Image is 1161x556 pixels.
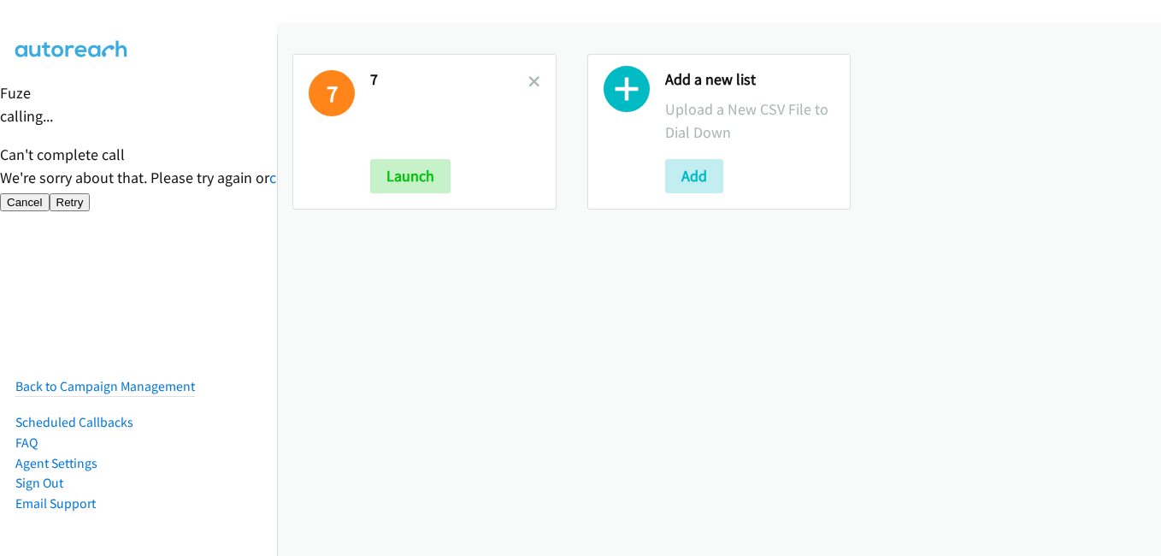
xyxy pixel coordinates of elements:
h1: 7 [309,70,355,116]
a: Agent Settings [15,455,97,471]
button: Launch [370,159,451,193]
h2: 7 [370,70,528,90]
a: Email Support [15,495,96,512]
a: Scheduled Callbacks [15,414,133,430]
p: Upload a New CSV File to Dial Down [665,98,835,144]
a: FAQ [15,435,38,451]
a: Back to Campaign Management [15,378,195,394]
button: Add [665,159,723,193]
a: Sign Out [15,475,63,491]
h2: Add a new list [665,70,835,90]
